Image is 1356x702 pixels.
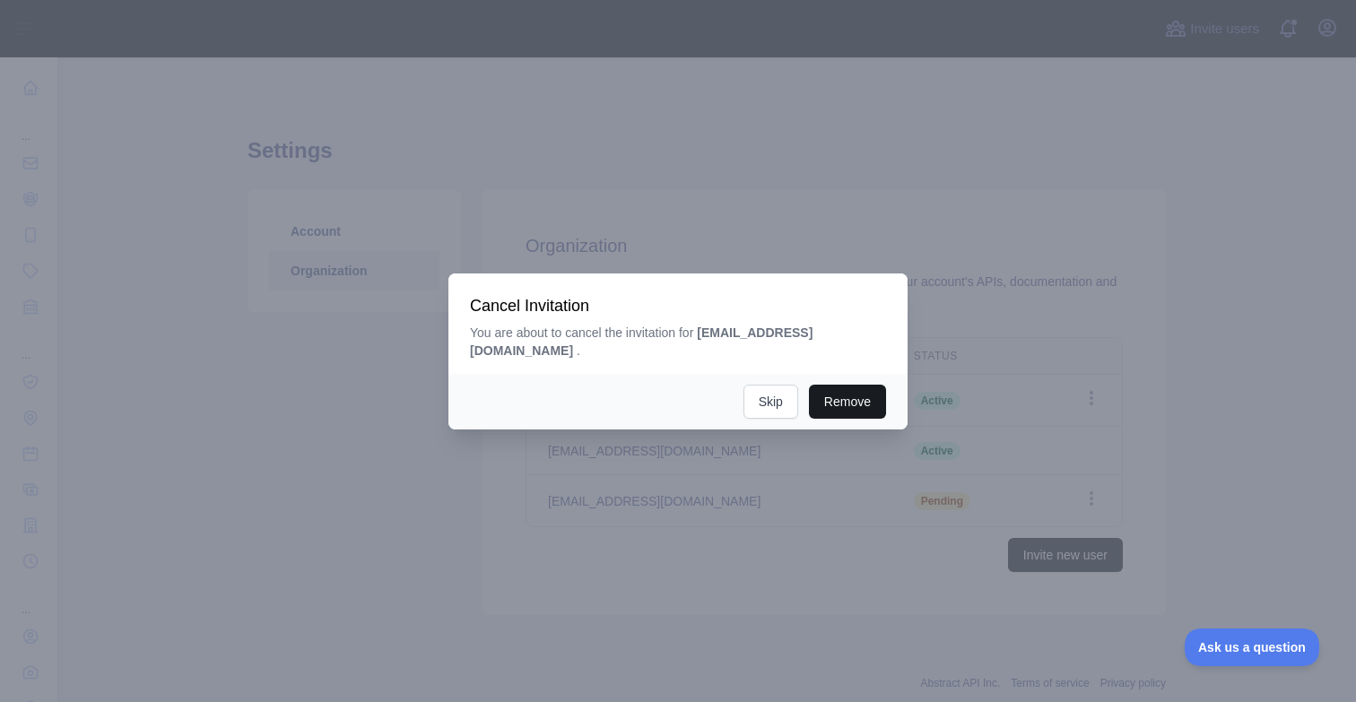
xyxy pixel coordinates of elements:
span: You are about to cancel the invitation for [470,325,693,340]
button: Skip [743,385,798,419]
h3: Cancel Invitation [470,295,886,316]
button: Remove [809,385,886,419]
iframe: Toggle Customer Support [1185,628,1320,666]
span: . [577,343,580,358]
